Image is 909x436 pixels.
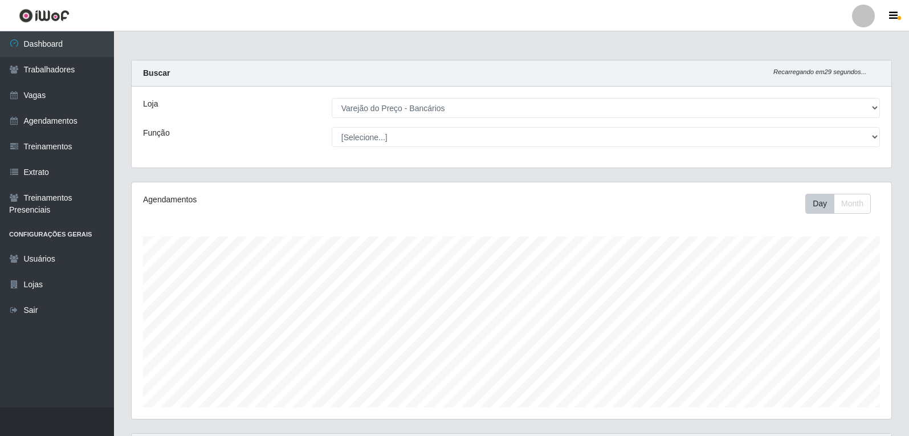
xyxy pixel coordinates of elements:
[805,194,871,214] div: First group
[773,68,866,75] i: Recarregando em 29 segundos...
[143,194,440,206] div: Agendamentos
[834,194,871,214] button: Month
[143,68,170,78] strong: Buscar
[805,194,834,214] button: Day
[19,9,70,23] img: CoreUI Logo
[143,127,170,139] label: Função
[805,194,880,214] div: Toolbar with button groups
[143,98,158,110] label: Loja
